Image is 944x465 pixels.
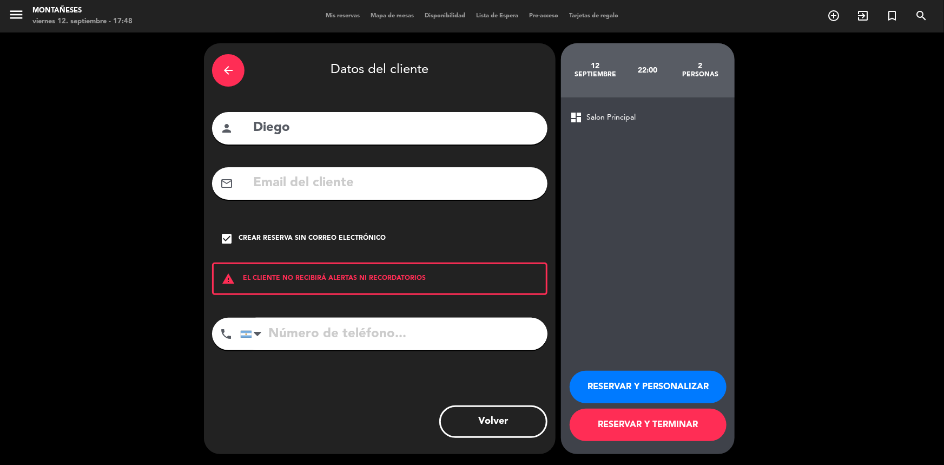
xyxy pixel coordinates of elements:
button: Volver [439,405,547,438]
div: 22:00 [622,51,674,89]
input: Nombre del cliente [252,117,539,139]
button: RESERVAR Y TERMINAR [570,409,727,441]
div: personas [674,70,727,79]
span: Salon Principal [586,112,636,124]
i: mail_outline [220,177,233,190]
i: check_box [220,232,233,245]
i: warning [214,272,243,285]
div: Argentina: +54 [241,318,266,350]
div: Montañeses [32,5,133,16]
div: 12 [569,62,622,70]
input: Número de teléfono... [240,318,547,350]
span: Mapa de mesas [365,13,419,19]
button: menu [8,6,24,27]
button: RESERVAR Y PERSONALIZAR [570,371,727,403]
span: dashboard [570,111,583,124]
i: search [915,9,928,22]
span: Mis reservas [320,13,365,19]
input: Email del cliente [252,172,539,194]
div: septiembre [569,70,622,79]
div: EL CLIENTE NO RECIBIRÁ ALERTAS NI RECORDATORIOS [212,263,547,295]
i: menu [8,6,24,23]
i: turned_in_not [886,9,899,22]
span: Tarjetas de regalo [564,13,624,19]
i: phone [220,328,233,340]
span: Disponibilidad [419,13,471,19]
span: Lista de Espera [471,13,524,19]
i: person [220,122,233,135]
div: viernes 12. septiembre - 17:48 [32,16,133,27]
span: Pre-acceso [524,13,564,19]
div: Crear reserva sin correo electrónico [239,233,386,244]
div: Datos del cliente [212,51,547,89]
div: 2 [674,62,727,70]
i: arrow_back [222,64,235,77]
i: add_circle_outline [827,9,840,22]
i: exit_to_app [856,9,869,22]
